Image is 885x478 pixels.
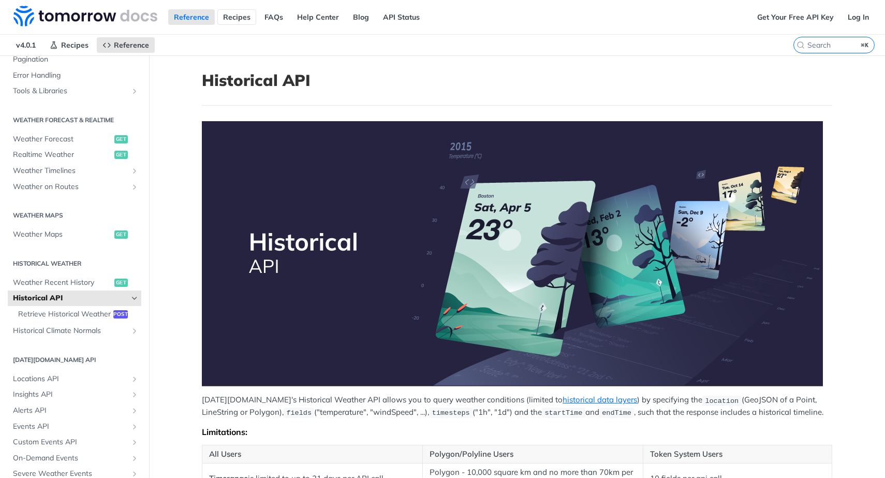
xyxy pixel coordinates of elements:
[8,451,141,466] a: On-Demand EventsShow subpages for On-Demand Events
[202,121,823,386] img: Historical-API.png
[13,182,128,192] span: Weather on Routes
[859,40,872,50] kbd: ⌘K
[13,150,112,160] span: Realtime Weather
[130,438,139,446] button: Show subpages for Custom Events API
[168,9,215,25] a: Reference
[202,121,832,386] span: Expand image
[8,163,141,179] a: Weather TimelinesShow subpages for Weather Timelines
[797,41,805,49] svg: Search
[13,6,157,26] img: Tomorrow.io Weather API Docs
[8,211,141,220] h2: Weather Maps
[130,87,139,95] button: Show subpages for Tools & Libraries
[751,9,839,25] a: Get Your Free API Key
[8,323,141,339] a: Historical Climate NormalsShow subpages for Historical Climate Normals
[114,151,128,159] span: get
[602,409,631,417] span: endTime
[8,355,141,365] h2: [DATE][DOMAIN_NAME] API
[8,434,141,450] a: Custom Events APIShow subpages for Custom Events API
[13,166,128,176] span: Weather Timelines
[8,371,141,387] a: Locations APIShow subpages for Locations API
[130,375,139,383] button: Show subpages for Locations API
[202,427,832,437] div: Limitations:
[13,437,128,447] span: Custom Events API
[10,37,41,53] span: v4.0.1
[8,179,141,195] a: Weather on RoutesShow subpages for Weather on Routes
[130,454,139,462] button: Show subpages for On-Demand Events
[130,294,139,302] button: Hide subpages for Historical API
[8,227,141,242] a: Weather Mapsget
[544,409,582,417] span: startTime
[13,86,128,96] span: Tools & Libraries
[97,37,155,53] a: Reference
[8,403,141,418] a: Alerts APIShow subpages for Alerts API
[13,453,128,463] span: On-Demand Events
[202,445,423,463] th: All Users
[259,9,289,25] a: FAQs
[114,135,128,143] span: get
[13,54,139,65] span: Pagination
[130,167,139,175] button: Show subpages for Weather Timelines
[114,40,149,50] span: Reference
[8,275,141,291] a: Weather Recent Historyget
[347,9,375,25] a: Blog
[432,409,470,417] span: timesteps
[8,259,141,268] h2: Historical Weather
[13,405,128,416] span: Alerts API
[13,134,112,144] span: Weather Forecast
[8,68,141,83] a: Error Handling
[13,374,128,384] span: Locations API
[202,394,832,418] p: [DATE][DOMAIN_NAME]'s Historical Weather API allows you to query weather conditions (limited to )...
[13,229,112,240] span: Weather Maps
[705,397,739,404] span: location
[8,115,141,125] h2: Weather Forecast & realtime
[8,132,141,147] a: Weather Forecastget
[13,278,112,288] span: Weather Recent History
[130,423,139,431] button: Show subpages for Events API
[643,445,832,463] th: Token System Users
[377,9,425,25] a: API Status
[13,326,128,336] span: Historical Climate Normals
[44,37,94,53] a: Recipes
[8,387,141,402] a: Insights APIShow subpages for Insights API
[286,409,312,417] span: fields
[422,445,643,463] th: Polygon/Polyline Users
[114,279,128,287] span: get
[13,422,128,432] span: Events API
[113,310,128,318] span: post
[202,71,832,90] h1: Historical API
[8,291,141,306] a: Historical APIHide subpages for Historical API
[61,40,89,50] span: Recipes
[8,419,141,434] a: Events APIShow subpages for Events API
[8,83,141,99] a: Tools & LibrariesShow subpages for Tools & Libraries
[291,9,345,25] a: Help Center
[8,52,141,67] a: Pagination
[130,183,139,191] button: Show subpages for Weather on Routes
[13,389,128,400] span: Insights API
[8,147,141,163] a: Realtime Weatherget
[842,9,875,25] a: Log In
[18,309,111,320] span: Retrieve Historical Weather
[130,407,139,415] button: Show subpages for Alerts API
[563,395,637,404] a: historical data layers
[13,293,128,303] span: Historical API
[13,307,141,322] a: Retrieve Historical Weatherpost
[114,230,128,239] span: get
[217,9,256,25] a: Recipes
[13,70,139,81] span: Error Handling
[130,390,139,399] button: Show subpages for Insights API
[130,470,139,478] button: Show subpages for Severe Weather Events
[130,327,139,335] button: Show subpages for Historical Climate Normals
